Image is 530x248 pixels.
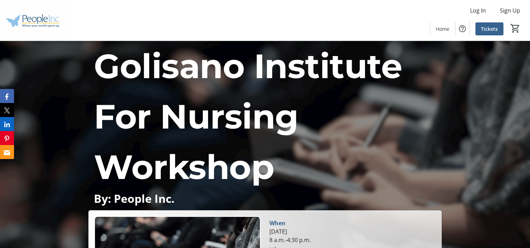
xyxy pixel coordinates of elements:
[94,192,436,205] p: By: People Inc.
[470,6,486,15] span: Log In
[269,227,435,244] div: [DATE] 8 a.m.-4:30 p.m.
[430,22,455,35] a: Home
[269,219,285,227] div: When
[509,22,522,35] button: Cart
[500,6,520,15] span: Sign Up
[481,25,498,33] span: Tickets
[475,22,503,35] a: Tickets
[494,5,526,16] button: Sign Up
[455,22,469,36] button: Help
[94,46,402,187] span: Golisano Institute For Nursing Workshop
[464,5,491,16] button: Log In
[436,25,449,33] span: Home
[4,3,67,38] img: People Inc.'s Logo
